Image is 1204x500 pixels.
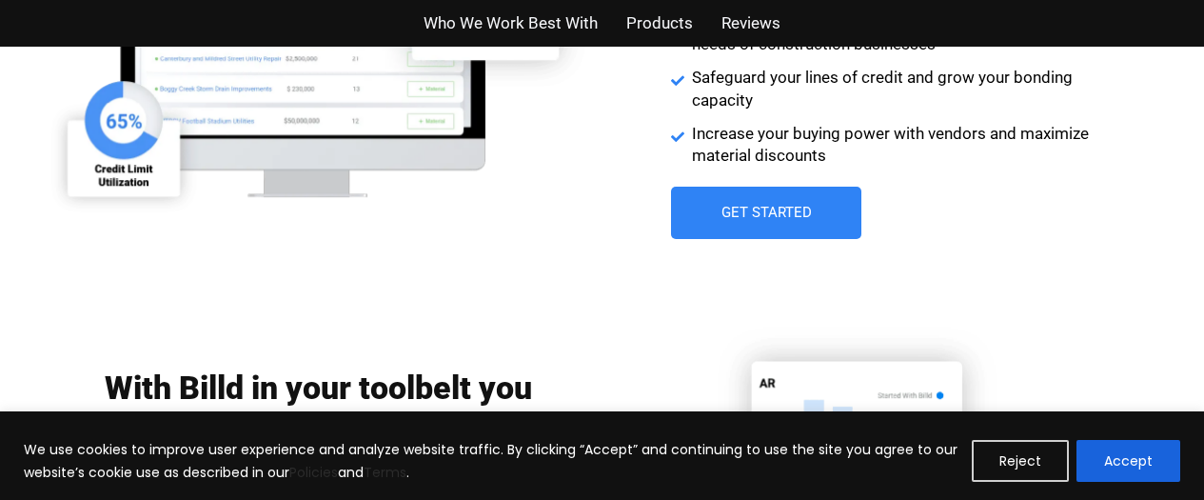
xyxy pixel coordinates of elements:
[720,206,811,220] span: Get Started
[24,438,957,484] p: We use cookies to improve user experience and analyze website traffic. By clicking “Accept” and c...
[721,10,780,37] a: Reviews
[105,369,533,485] h2: With Billd in your toolbelt you can plan for your business on your terms
[687,67,1099,112] span: Safeguard your lines of credit and grow your bonding capacity
[972,440,1069,482] button: Reject
[626,10,693,37] a: Products
[364,463,406,482] a: Terms
[687,123,1099,169] span: Increase your buying power with vendors and maximize material discounts
[424,10,598,37] a: Who We Work Best With
[1076,440,1180,482] button: Accept
[671,187,861,239] a: Get Started
[289,463,338,482] a: Policies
